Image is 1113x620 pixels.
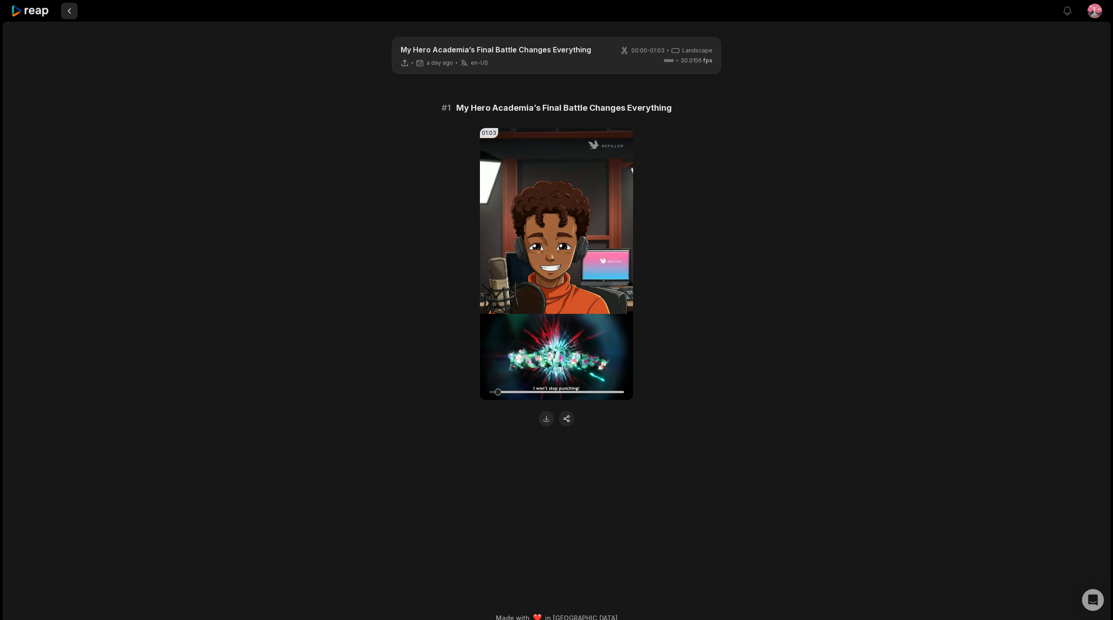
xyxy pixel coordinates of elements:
span: 30.0156 [680,56,712,65]
span: Landscape [682,46,712,55]
span: My Hero Academia’s Final Battle Changes Everything [456,102,672,114]
p: My Hero Academia’s Final Battle Changes Everything [401,44,591,55]
div: Open Intercom Messenger [1082,589,1104,611]
video: Your browser does not support mp4 format. [480,128,633,400]
span: fps [703,57,712,64]
span: en-US [471,59,488,67]
span: 00:00 - 01:03 [631,46,665,55]
span: a day ago [427,59,453,67]
span: # 1 [442,102,451,114]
